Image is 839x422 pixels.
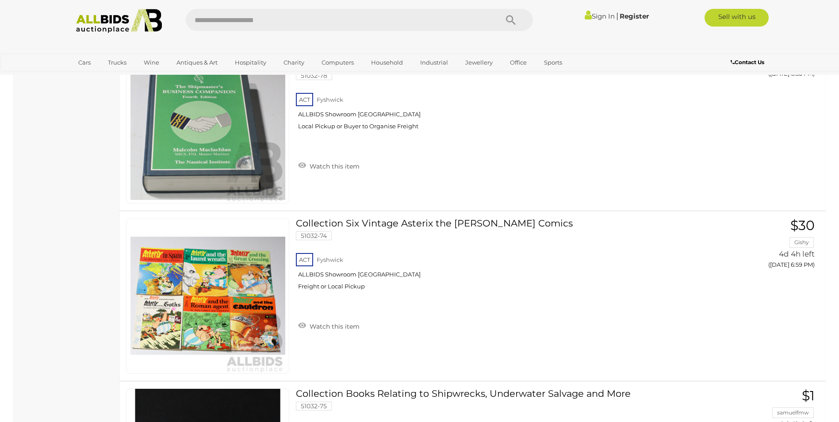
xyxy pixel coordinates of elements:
a: Start bidding 4d 4h left ([DATE] 6:58 PM) [715,48,817,82]
b: Contact Us [731,59,764,65]
a: Household [365,55,409,70]
a: Antiques & Art [171,55,223,70]
a: Charity [278,55,310,70]
img: Allbids.com.au [71,9,167,33]
a: Office [504,55,533,70]
a: Trucks [102,55,132,70]
span: Watch this item [307,322,360,330]
span: $1 [802,387,815,404]
a: [GEOGRAPHIC_DATA] [73,70,147,84]
a: Watch this item [296,319,362,332]
span: $30 [790,217,815,234]
a: Register [620,12,649,20]
a: Cars [73,55,96,70]
a: the Shipmasters Companion, 4th Edition., [PERSON_NAME], the Nautical Institute, 2004, Hardcover w... [303,48,701,137]
a: Computers [316,55,360,70]
a: Hospitality [229,55,272,70]
a: Sell with us [705,9,769,27]
a: Industrial [414,55,454,70]
img: 51032-78a.jpg [130,48,285,203]
a: Watch this item [296,159,362,172]
span: | [616,11,618,21]
a: Wine [138,55,165,70]
a: Sports [538,55,568,70]
img: 51032-74a.jpg [130,219,285,373]
a: Collection Six Vintage Asterix the [PERSON_NAME] Comics 51032-74 ACT Fyshwick ALLBIDS Showroom [G... [303,218,701,297]
a: Jewellery [460,55,498,70]
a: Contact Us [731,58,766,67]
button: Search [489,9,533,31]
a: $30 Gishy 4d 4h left ([DATE] 6:59 PM) [715,218,817,273]
span: Watch this item [307,162,360,170]
a: Sign In [585,12,615,20]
